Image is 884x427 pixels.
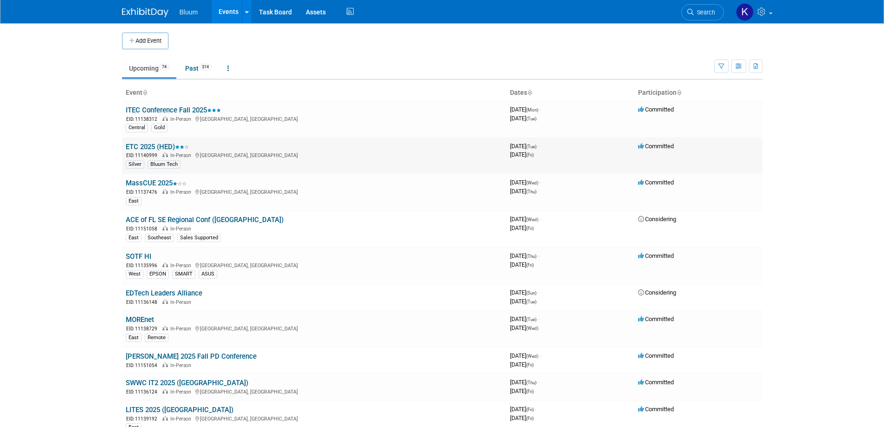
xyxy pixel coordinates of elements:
[126,334,142,342] div: East
[540,216,541,223] span: -
[126,252,151,261] a: SOTF HI
[126,406,233,414] a: LITES 2025 ([GEOGRAPHIC_DATA])
[538,143,539,150] span: -
[638,352,674,359] span: Committed
[126,270,143,278] div: West
[147,270,169,278] div: EPSON
[510,414,534,421] span: [DATE]
[526,254,536,259] span: (Thu)
[126,388,503,395] div: [GEOGRAPHIC_DATA], [GEOGRAPHIC_DATA]
[199,270,217,278] div: ASUS
[126,289,202,297] a: EDTech Leaders Alliance
[526,317,536,322] span: (Tue)
[170,152,194,158] span: In-Person
[162,116,168,121] img: In-Person Event
[126,416,161,421] span: EID: 11139192
[506,85,634,101] th: Dates
[681,4,724,20] a: Search
[126,261,503,269] div: [GEOGRAPHIC_DATA], [GEOGRAPHIC_DATA]
[126,151,503,159] div: [GEOGRAPHIC_DATA], [GEOGRAPHIC_DATA]
[126,190,161,195] span: EID: 11137476
[145,234,174,242] div: Southeast
[638,143,674,150] span: Committed
[638,315,674,322] span: Committed
[510,188,536,195] span: [DATE]
[126,389,161,394] span: EID: 11136124
[162,189,168,194] img: In-Person Event
[538,379,539,386] span: -
[122,8,168,17] img: ExhibitDay
[126,379,248,387] a: SWWC IT2 2025 ([GEOGRAPHIC_DATA])
[126,197,142,205] div: East
[162,326,168,330] img: In-Person Event
[510,289,539,296] span: [DATE]
[510,216,541,223] span: [DATE]
[126,160,144,169] div: Silver
[126,188,503,196] div: [GEOGRAPHIC_DATA], [GEOGRAPHIC_DATA]
[126,414,503,422] div: [GEOGRAPHIC_DATA], [GEOGRAPHIC_DATA]
[145,334,168,342] div: Remote
[510,106,541,113] span: [DATE]
[142,89,147,96] a: Sort by Event Name
[526,407,534,412] span: (Fri)
[126,352,257,361] a: [PERSON_NAME] 2025 Fall PD Conference
[510,324,538,331] span: [DATE]
[526,107,538,112] span: (Mon)
[510,298,536,305] span: [DATE]
[540,179,541,186] span: -
[170,299,194,305] span: In-Person
[126,300,161,305] span: EID: 11136148
[510,388,534,394] span: [DATE]
[126,179,187,187] a: MassCUE 2025
[126,324,503,332] div: [GEOGRAPHIC_DATA], [GEOGRAPHIC_DATA]
[694,9,715,16] span: Search
[126,263,161,268] span: EID: 11135996
[638,106,674,113] span: Committed
[677,89,681,96] a: Sort by Participation Type
[126,234,142,242] div: East
[638,179,674,186] span: Committed
[510,261,534,268] span: [DATE]
[634,85,762,101] th: Participation
[126,115,503,123] div: [GEOGRAPHIC_DATA], [GEOGRAPHIC_DATA]
[122,33,168,49] button: Add Event
[126,143,189,151] a: ETC 2025 (HED)
[199,64,212,71] span: 314
[510,115,536,122] span: [DATE]
[510,224,534,231] span: [DATE]
[170,389,194,395] span: In-Person
[526,217,538,222] span: (Wed)
[526,299,536,304] span: (Tue)
[170,416,194,422] span: In-Person
[510,315,539,322] span: [DATE]
[510,143,539,150] span: [DATE]
[178,59,219,77] a: Past314
[526,189,536,194] span: (Thu)
[162,389,168,394] img: In-Person Event
[526,144,536,149] span: (Tue)
[126,106,221,114] a: ITEC Conference Fall 2025
[170,226,194,232] span: In-Person
[526,263,534,268] span: (Fri)
[162,299,168,304] img: In-Person Event
[540,106,541,113] span: -
[162,362,168,367] img: In-Person Event
[148,160,181,169] div: Bluum Tech
[162,226,168,230] img: In-Person Event
[526,226,534,231] span: (Fri)
[172,270,195,278] div: SMART
[526,416,534,421] span: (Fri)
[151,124,168,132] div: Gold
[162,152,168,157] img: In-Person Event
[526,290,536,296] span: (Sun)
[170,263,194,269] span: In-Person
[526,354,538,359] span: (Wed)
[177,234,221,242] div: Sales Supported
[510,379,539,386] span: [DATE]
[526,380,536,385] span: (Thu)
[180,8,198,16] span: Bluum
[510,179,541,186] span: [DATE]
[159,64,169,71] span: 74
[538,289,539,296] span: -
[638,379,674,386] span: Committed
